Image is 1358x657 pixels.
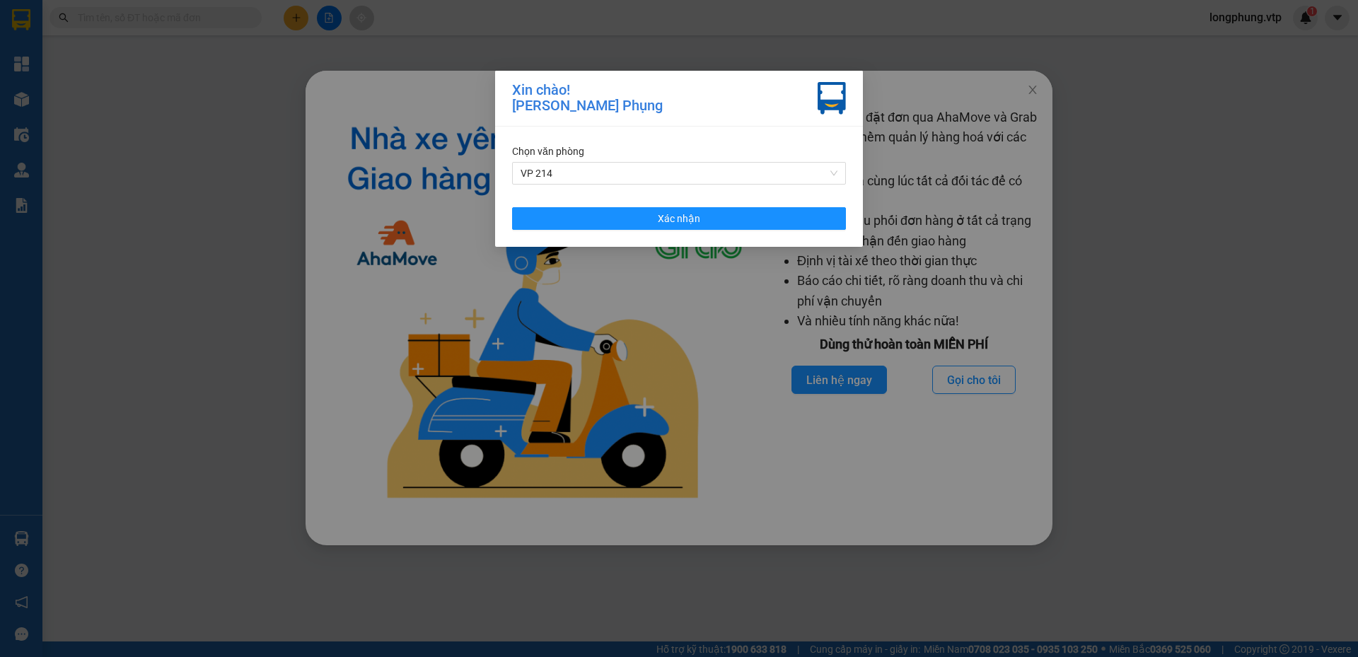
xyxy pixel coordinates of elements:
[512,82,663,115] div: Xin chào! [PERSON_NAME] Phụng
[521,163,837,184] span: VP 214
[818,82,846,115] img: vxr-icon
[512,144,846,159] div: Chọn văn phòng
[512,207,846,230] button: Xác nhận
[658,211,700,226] span: Xác nhận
